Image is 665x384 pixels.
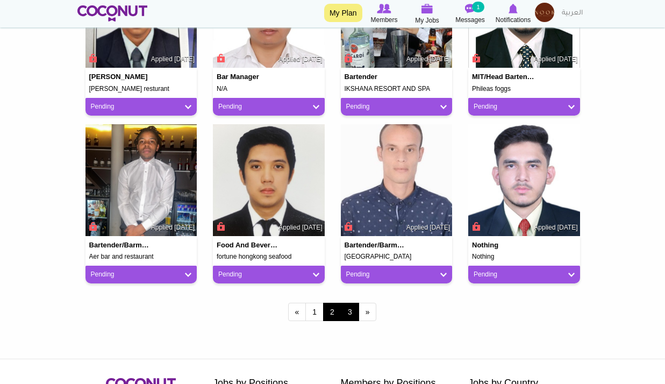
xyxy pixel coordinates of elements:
[343,53,353,63] span: Connect to Unlock the Profile
[217,241,279,249] h4: food and beverage attendant
[89,73,152,81] h4: [PERSON_NAME]
[305,303,324,321] a: 1
[89,253,194,260] h5: Aer bar and restaurant
[91,102,192,111] a: Pending
[88,221,97,232] span: Connect to Unlock the Profile
[472,73,534,81] h4: MIT/head bartender
[370,15,397,25] span: Members
[341,124,453,236] img: AYOUB BEN ALI's picture
[345,241,407,249] h4: Bartender/Barmaid
[363,3,406,25] a: Browse Members Members
[324,4,362,22] a: My Plan
[474,270,575,279] a: Pending
[421,4,433,13] img: My Jobs
[556,3,588,24] a: العربية
[496,15,531,25] span: Notifications
[470,53,480,63] span: Connect to Unlock the Profile
[509,4,518,13] img: Notifications
[217,86,321,93] h5: N/A
[218,270,319,279] a: Pending
[89,241,152,249] h4: Bartender/Barmaid
[415,15,439,26] span: My Jobs
[474,102,575,111] a: Pending
[346,102,447,111] a: Pending
[472,241,534,249] h4: nothing
[218,102,319,111] a: Pending
[346,270,447,279] a: Pending
[343,221,353,232] span: Connect to Unlock the Profile
[468,124,580,236] img: Abdullah Asmat's picture
[472,2,484,12] small: 1
[213,124,325,236] img: amiel diongzon's picture
[85,124,197,236] img: Awah Faith's picture
[323,303,341,321] span: 2
[77,5,148,22] img: Home
[88,53,97,63] span: Connect to Unlock the Profile
[217,73,279,81] h4: Bar Manager
[465,4,476,13] img: Messages
[359,303,377,321] a: next ›
[217,253,321,260] h5: fortune hongkong seafood
[406,3,449,26] a: My Jobs My Jobs
[449,3,492,25] a: Messages Messages 1
[455,15,485,25] span: Messages
[288,303,306,321] a: ‹ previous
[470,221,480,232] span: Connect to Unlock the Profile
[89,86,194,93] h5: [PERSON_NAME] resturant
[472,253,576,260] h5: Nothing
[215,221,225,232] span: Connect to Unlock the Profile
[341,303,359,321] a: 3
[377,4,391,13] img: Browse Members
[91,270,192,279] a: Pending
[345,253,449,260] h5: [GEOGRAPHIC_DATA]
[345,73,407,81] h4: Bartender
[215,53,225,63] span: Connect to Unlock the Profile
[492,3,535,25] a: Notifications Notifications
[472,86,576,93] h5: Phileas foggs
[345,86,449,93] h5: IKSHANA RESORT AND SPA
